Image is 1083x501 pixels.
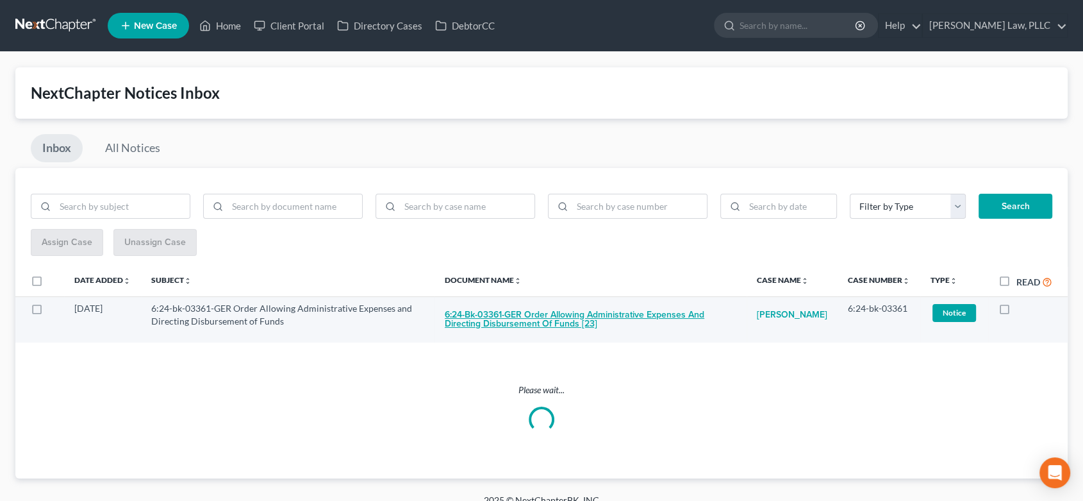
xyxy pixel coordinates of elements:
i: unfold_more [902,277,910,285]
div: NextChapter Notices Inbox [31,83,1052,103]
i: unfold_more [184,277,192,285]
button: 6:24-bk-03361-GER Order Allowing Administrative Expenses and Directing Disbursement of Funds [23] [445,302,736,337]
td: [DATE] [64,296,141,343]
button: Search [979,194,1052,219]
label: Read [1016,275,1040,289]
input: Search by document name [227,194,362,219]
i: unfold_more [123,277,131,285]
a: Notice [930,302,978,323]
input: Search by date [745,194,836,219]
a: Case Nameunfold_more [757,275,809,285]
a: [PERSON_NAME] Law, PLLC [923,14,1067,37]
span: Notice [932,304,976,321]
p: Please wait... [31,384,1052,396]
input: Search by case name [400,194,534,219]
a: Home [193,14,247,37]
td: 6:24-bk-03361 [838,296,920,343]
i: unfold_more [801,277,809,285]
a: [PERSON_NAME] [757,302,827,328]
span: New Case [134,21,177,31]
i: unfold_more [514,277,522,285]
a: Client Portal [247,14,331,37]
a: Help [879,14,922,37]
a: Document Nameunfold_more [445,275,522,285]
input: Search by subject [55,194,190,219]
a: All Notices [94,134,172,162]
div: Open Intercom Messenger [1039,457,1070,488]
a: Typeunfold_more [930,275,957,285]
input: Search by name... [740,13,857,37]
a: Directory Cases [331,14,429,37]
a: Inbox [31,134,83,162]
input: Search by case number [572,194,707,219]
i: unfold_more [950,277,957,285]
a: Case Numberunfold_more [848,275,910,285]
a: Date Addedunfold_more [74,275,131,285]
td: 6:24-bk-03361-GER Order Allowing Administrative Expenses and Directing Disbursement of Funds [141,296,434,343]
a: Subjectunfold_more [151,275,192,285]
a: DebtorCC [429,14,501,37]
